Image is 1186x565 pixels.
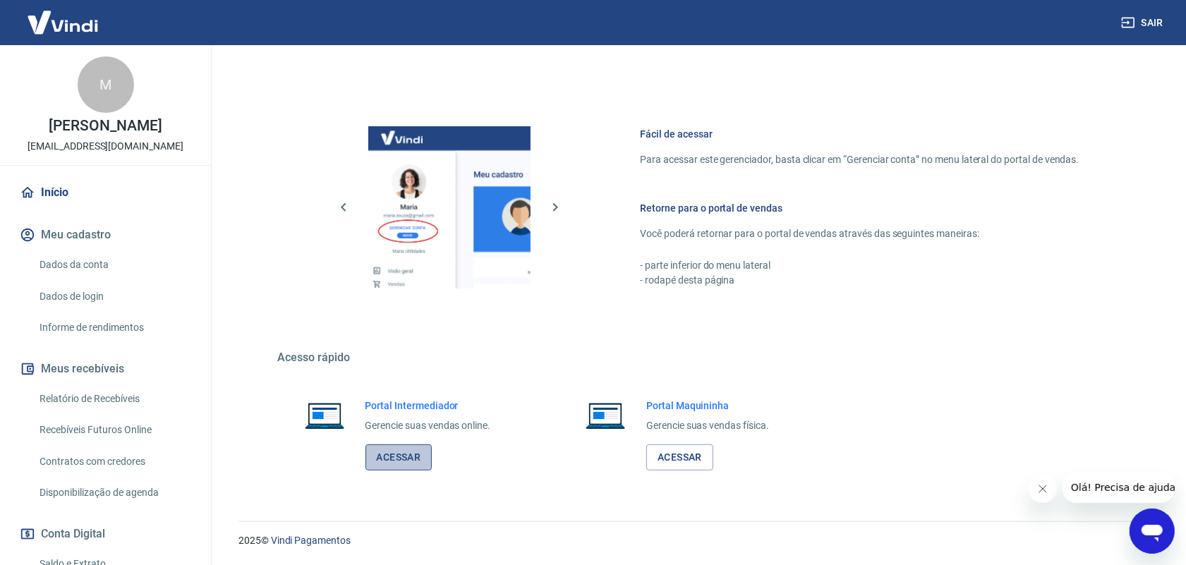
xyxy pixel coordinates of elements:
img: Imagem da dashboard mostrando o botão de gerenciar conta na sidebar no lado esquerdo [368,126,531,288]
iframe: Botão para abrir a janela de mensagens [1130,509,1175,554]
a: Acessar [646,444,713,470]
a: Recebíveis Futuros Online [34,415,194,444]
p: [EMAIL_ADDRESS][DOMAIN_NAME] [28,139,183,154]
div: M [78,56,134,113]
h5: Acesso rápido [278,351,1113,365]
h6: Fácil de acessar [641,127,1079,141]
button: Sair [1118,10,1169,36]
img: Imagem de um notebook aberto [576,399,635,432]
iframe: Mensagem da empresa [1063,472,1175,503]
button: Meus recebíveis [17,353,194,384]
a: Relatório de Recebíveis [34,384,194,413]
button: Conta Digital [17,518,194,549]
a: Informe de rendimentos [34,313,194,342]
p: Gerencie suas vendas online. [365,418,491,433]
a: Dados da conta [34,250,194,279]
p: 2025 © [238,533,1152,548]
a: Vindi Pagamentos [271,535,351,546]
p: Gerencie suas vendas física. [646,418,769,433]
a: Dados de login [34,282,194,311]
a: Acessar [365,444,432,470]
h6: Portal Intermediador [365,399,491,413]
img: Imagem de um notebook aberto [295,399,354,432]
a: Disponibilização de agenda [34,478,194,507]
p: - rodapé desta página [641,273,1079,288]
button: Meu cadastro [17,219,194,250]
img: Vindi [17,1,109,44]
h6: Retorne para o portal de vendas [641,201,1079,215]
p: [PERSON_NAME] [49,119,162,133]
p: Você poderá retornar para o portal de vendas através das seguintes maneiras: [641,226,1079,241]
h6: Portal Maquininha [646,399,769,413]
iframe: Fechar mensagem [1029,475,1057,503]
p: - parte inferior do menu lateral [641,258,1079,273]
a: Contratos com credores [34,447,194,476]
a: Início [17,177,194,208]
p: Para acessar este gerenciador, basta clicar em “Gerenciar conta” no menu lateral do portal de ven... [641,152,1079,167]
span: Olá! Precisa de ajuda? [8,10,119,21]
